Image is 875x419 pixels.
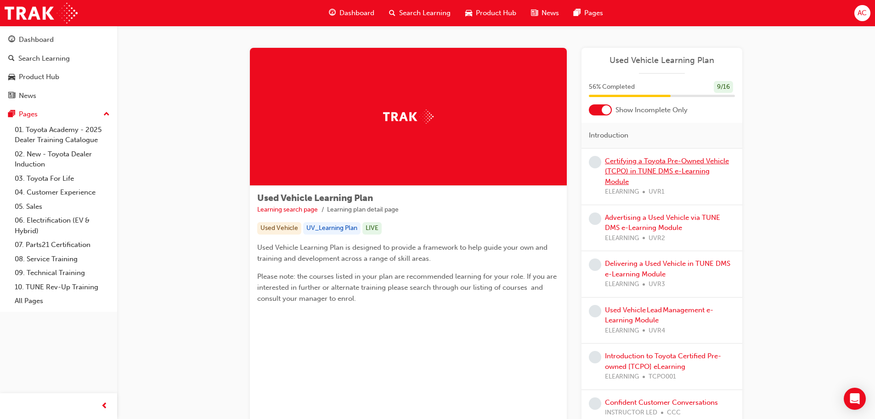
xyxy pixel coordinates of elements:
[339,8,374,18] span: Dashboard
[257,206,318,213] a: Learning search page
[605,372,639,382] span: ELEARNING
[389,7,395,19] span: search-icon
[649,372,676,382] span: TCPO001
[465,7,472,19] span: car-icon
[11,280,113,294] a: 10. TUNE Rev-Up Training
[18,53,70,64] div: Search Learning
[11,238,113,252] a: 07. Parts21 Certification
[584,8,603,18] span: Pages
[649,279,665,290] span: UVR3
[605,326,639,336] span: ELEARNING
[649,187,665,197] span: UVR1
[4,69,113,86] a: Product Hub
[574,7,581,19] span: pages-icon
[362,222,382,235] div: LIVE
[11,200,113,214] a: 05. Sales
[303,222,361,235] div: UV_Learning Plan
[257,272,559,303] span: Please note: the courses listed in your plan are recommended learning for your role. If you are i...
[322,4,382,23] a: guage-iconDashboard
[605,408,657,418] span: INSTRUCTOR LED
[542,8,559,18] span: News
[605,352,721,371] a: Introduction to Toyota Certified Pre-owned [TCPO] eLearning
[589,212,601,225] span: learningRecordVerb_NONE-icon
[4,87,113,104] a: News
[589,55,735,66] a: Used Vehicle Learning Plan
[649,233,665,244] span: UVR2
[19,72,59,82] div: Product Hub
[11,172,113,186] a: 03. Toyota For Life
[4,106,113,123] button: Pages
[605,398,718,407] a: Confident Customer Conversations
[257,193,373,203] span: Used Vehicle Learning Plan
[615,105,688,115] span: Show Incomplete Only
[383,109,434,124] img: Trak
[11,252,113,266] a: 08. Service Training
[19,109,38,120] div: Pages
[103,109,110,121] span: up-icon
[5,3,78,23] img: Trak
[8,92,15,100] span: news-icon
[257,222,301,235] div: Used Vehicle
[605,157,729,186] a: Certifying a Toyota Pre-Owned Vehicle (TCPO) in TUNE DMS e-Learning Module
[382,4,458,23] a: search-iconSearch Learning
[327,205,399,215] li: Learning plan detail page
[329,7,336,19] span: guage-icon
[8,73,15,81] span: car-icon
[589,82,635,92] span: 56 % Completed
[11,147,113,172] a: 02. New - Toyota Dealer Induction
[8,36,15,44] span: guage-icon
[667,408,681,418] span: CCC
[8,110,15,119] span: pages-icon
[399,8,451,18] span: Search Learning
[19,34,54,45] div: Dashboard
[589,351,601,363] span: learningRecordVerb_NONE-icon
[605,213,720,232] a: Advertising a Used Vehicle via TUNE DMS e-Learning Module
[531,7,538,19] span: news-icon
[858,8,867,18] span: AC
[605,187,639,197] span: ELEARNING
[589,156,601,168] span: learningRecordVerb_NONE-icon
[4,29,113,106] button: DashboardSearch LearningProduct HubNews
[476,8,516,18] span: Product Hub
[605,279,639,290] span: ELEARNING
[4,50,113,67] a: Search Learning
[11,266,113,280] a: 09. Technical Training
[589,258,601,271] span: learningRecordVerb_NONE-icon
[11,294,113,308] a: All Pages
[101,401,108,412] span: prev-icon
[589,305,601,317] span: learningRecordVerb_NONE-icon
[257,243,549,263] span: Used Vehicle Learning Plan is designed to provide a framework to help guide your own and training...
[19,91,36,101] div: News
[605,259,730,278] a: Delivering a Used Vehicle in TUNE DMS e-Learning Module
[605,233,639,244] span: ELEARNING
[605,306,713,325] a: Used Vehicle Lead Management e-Learning Module
[854,5,870,21] button: AC
[589,130,628,141] span: Introduction
[844,388,866,410] div: Open Intercom Messenger
[589,397,601,410] span: learningRecordVerb_NONE-icon
[649,326,665,336] span: UVR4
[4,31,113,48] a: Dashboard
[11,213,113,238] a: 06. Electrification (EV & Hybrid)
[8,55,15,63] span: search-icon
[11,123,113,147] a: 01. Toyota Academy - 2025 Dealer Training Catalogue
[714,81,733,93] div: 9 / 16
[524,4,566,23] a: news-iconNews
[458,4,524,23] a: car-iconProduct Hub
[566,4,610,23] a: pages-iconPages
[11,185,113,200] a: 04. Customer Experience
